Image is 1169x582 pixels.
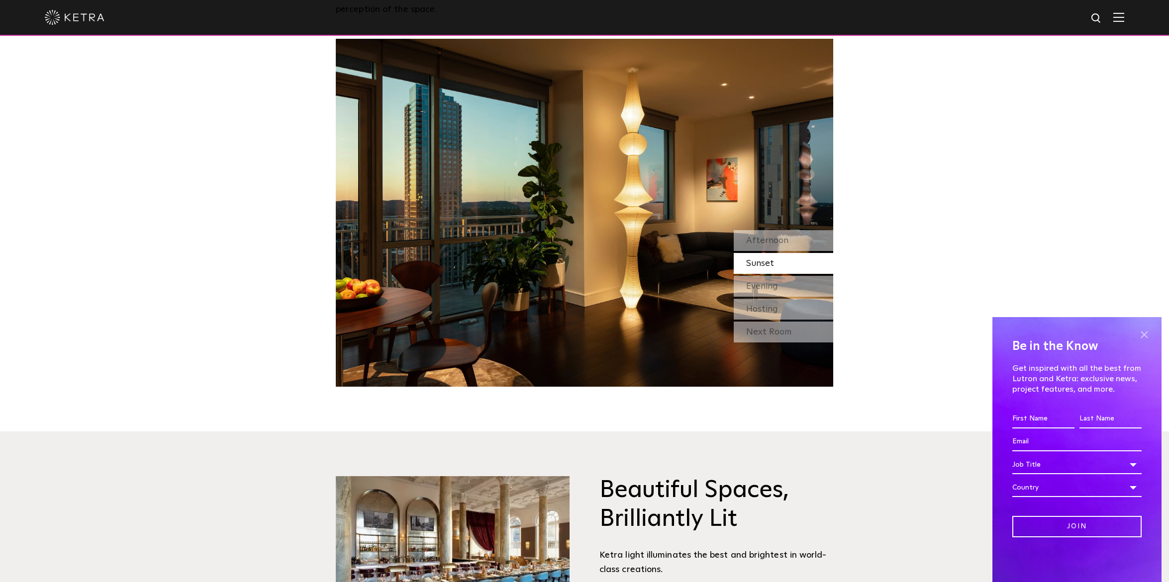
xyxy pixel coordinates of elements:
p: Get inspired with all the best from Lutron and Ketra: exclusive news, project features, and more. [1012,363,1142,394]
span: Sunset [746,259,774,268]
img: search icon [1090,12,1103,25]
span: Afternoon [746,236,788,245]
input: First Name [1012,410,1074,428]
h3: Beautiful Spaces, Brilliantly Lit [599,476,833,533]
img: SS_HBD_LivingRoom_Desktop_02 [336,39,833,387]
img: Hamburger%20Nav.svg [1113,12,1124,22]
div: Next Room [734,322,833,342]
input: Last Name [1079,410,1142,428]
input: Email [1012,432,1142,451]
div: Country [1012,478,1142,497]
div: Ketra light illuminates the best and brightest in world-class creations. [599,548,833,577]
div: Job Title [1012,455,1142,474]
input: Join [1012,516,1142,537]
img: ketra-logo-2019-white [45,10,104,25]
span: Hosting [746,305,778,314]
h4: Be in the Know [1012,337,1142,356]
span: Evening [746,282,778,291]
